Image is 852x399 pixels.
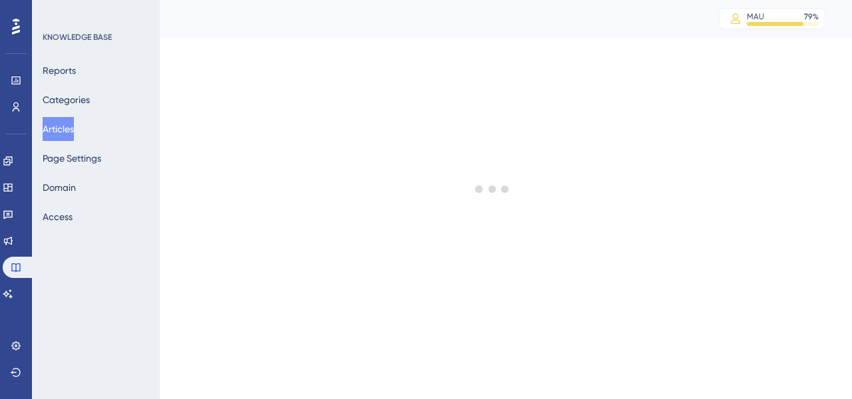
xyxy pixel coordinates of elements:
div: KNOWLEDGE BASE [43,32,112,43]
button: Articles [43,117,74,141]
button: Access [43,205,73,229]
button: Page Settings [43,146,101,170]
button: Reports [43,59,76,82]
div: MAU [747,11,764,22]
button: Categories [43,88,90,112]
div: 79 % [804,11,819,22]
button: Domain [43,176,76,199]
